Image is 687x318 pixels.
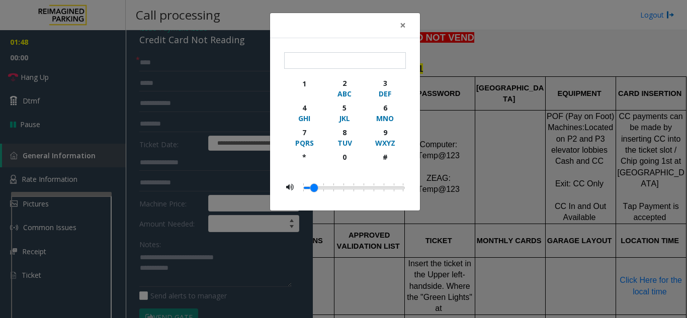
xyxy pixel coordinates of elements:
div: 9 [371,127,399,138]
li: 0.25 [349,181,359,194]
button: 9WXYZ [365,125,405,150]
button: 7PQRS [284,125,325,150]
li: 0.05 [308,181,318,194]
li: 0.45 [389,181,399,194]
div: TUV [331,138,359,148]
div: 4 [291,102,318,113]
button: 8TUV [324,125,365,150]
button: 5JKL [324,100,365,125]
div: MNO [371,113,399,124]
div: GHI [291,113,318,124]
div: 2 [331,78,359,88]
div: DEF [371,88,399,99]
div: PQRS [291,138,318,148]
button: 1 [284,76,325,100]
div: 6 [371,102,399,113]
button: 0 [324,150,365,173]
li: 0.3 [359,181,369,194]
a: Drag [310,184,318,192]
div: ABC [331,88,359,99]
div: 0 [331,152,359,162]
div: 8 [331,127,359,138]
div: 5 [331,102,359,113]
li: 0.5 [399,181,403,194]
li: 0.35 [369,181,379,194]
div: WXYZ [371,138,399,148]
button: 4GHI [284,100,325,125]
button: 6MNO [365,100,405,125]
div: # [371,152,399,162]
div: 3 [371,78,399,88]
li: 0.1 [318,181,328,194]
li: 0.15 [328,181,338,194]
span: × [400,18,406,32]
button: 2ABC [324,76,365,100]
div: 1 [291,78,318,89]
button: Close [393,13,413,38]
li: 0.4 [379,181,389,194]
li: 0.2 [338,181,349,194]
button: # [365,150,405,173]
div: 7 [291,127,318,138]
button: 3DEF [365,76,405,100]
div: JKL [331,113,359,124]
li: 0 [303,181,308,194]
